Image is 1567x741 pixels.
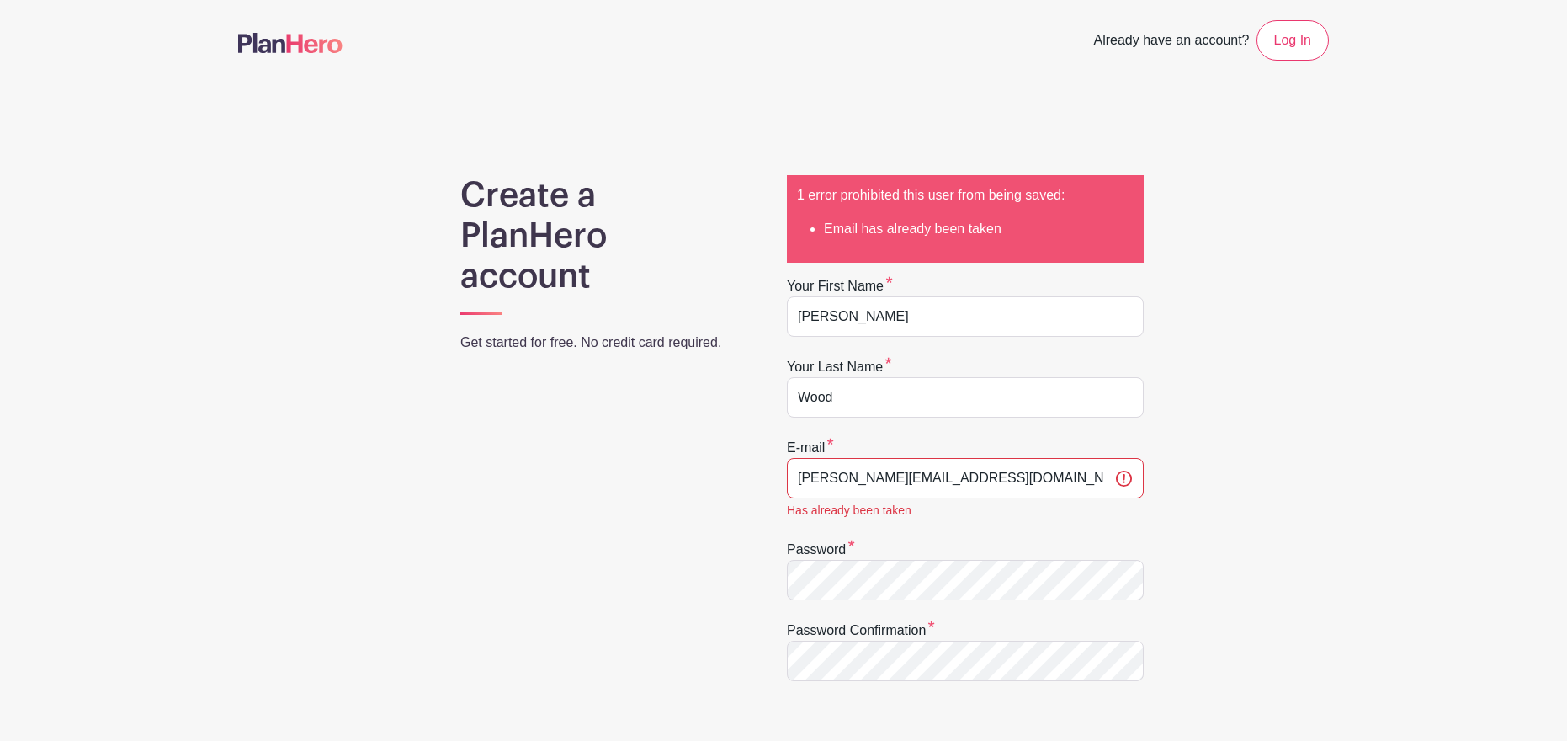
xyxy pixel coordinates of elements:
[787,296,1144,337] input: e.g. Julie
[1094,24,1250,61] span: Already have an account?
[460,333,743,353] p: Get started for free. No credit card required.
[787,458,1144,498] input: e.g. julie@eventco.com
[787,502,1144,520] div: Has already been taken
[797,185,1134,205] p: 1 error prohibited this user from being saved:
[787,540,855,560] label: Password
[1256,20,1329,61] a: Log In
[787,377,1144,418] input: e.g. Smith
[787,621,935,641] label: Password confirmation
[787,357,892,377] label: Your last name
[824,219,1134,239] li: Email has already been taken
[238,33,343,53] img: logo-507f7623f17ff9eddc593b1ce0a138ce2505c220e1c5a4e2b4648c50719b7d32.svg
[460,175,743,296] h1: Create a PlanHero account
[787,276,893,296] label: Your first name
[787,438,834,458] label: E-mail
